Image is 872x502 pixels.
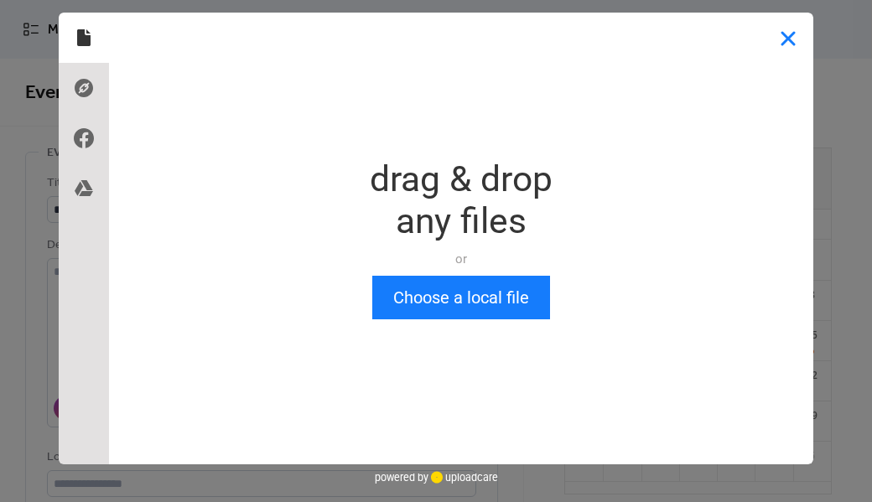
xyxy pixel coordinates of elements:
[763,13,813,63] button: Close
[59,63,109,113] div: Direct Link
[59,13,109,63] div: Local Files
[370,251,553,267] div: or
[372,276,550,319] button: Choose a local file
[370,158,553,242] div: drag & drop any files
[59,163,109,214] div: Google Drive
[428,471,498,484] a: uploadcare
[375,464,498,489] div: powered by
[59,113,109,163] div: Facebook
